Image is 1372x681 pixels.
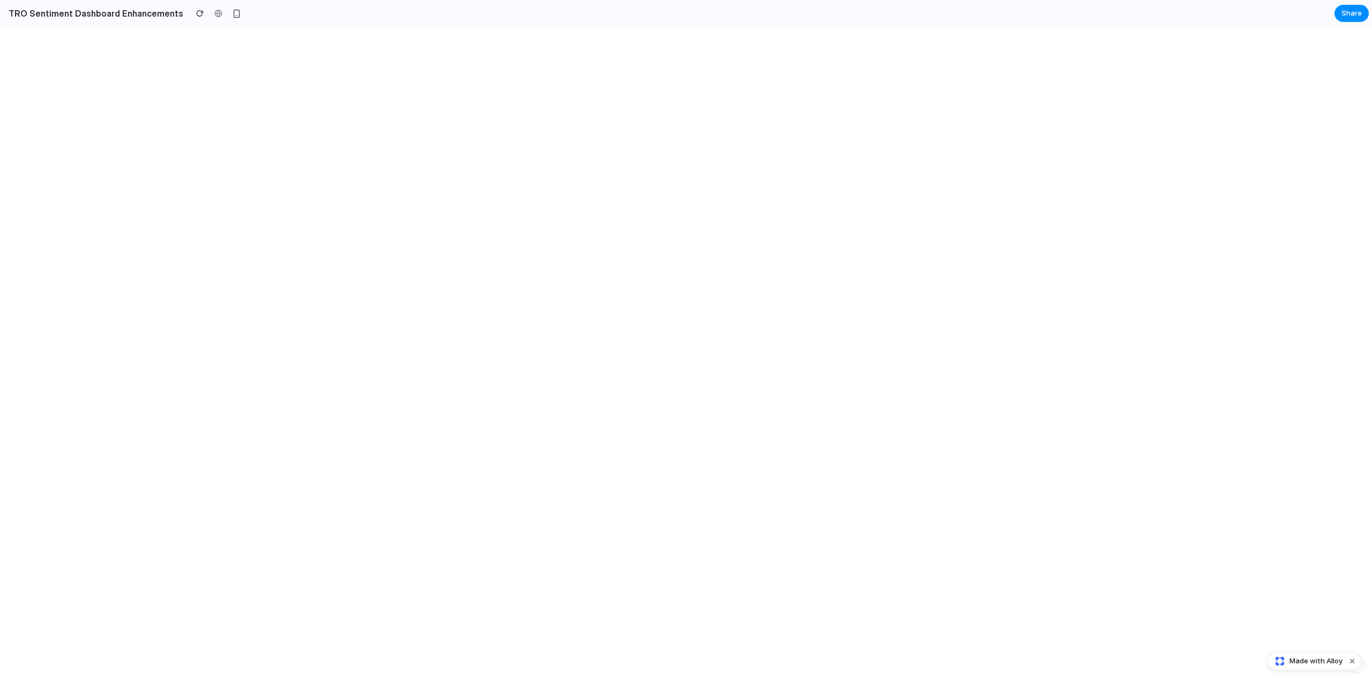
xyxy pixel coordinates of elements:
span: Made with Alloy [1289,656,1343,667]
button: Share [1334,5,1369,22]
h2: TRO Sentiment Dashboard Enhancements [4,7,183,20]
a: Made with Alloy [1268,656,1344,667]
span: Share [1341,8,1362,19]
button: Dismiss watermark [1346,655,1359,668]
